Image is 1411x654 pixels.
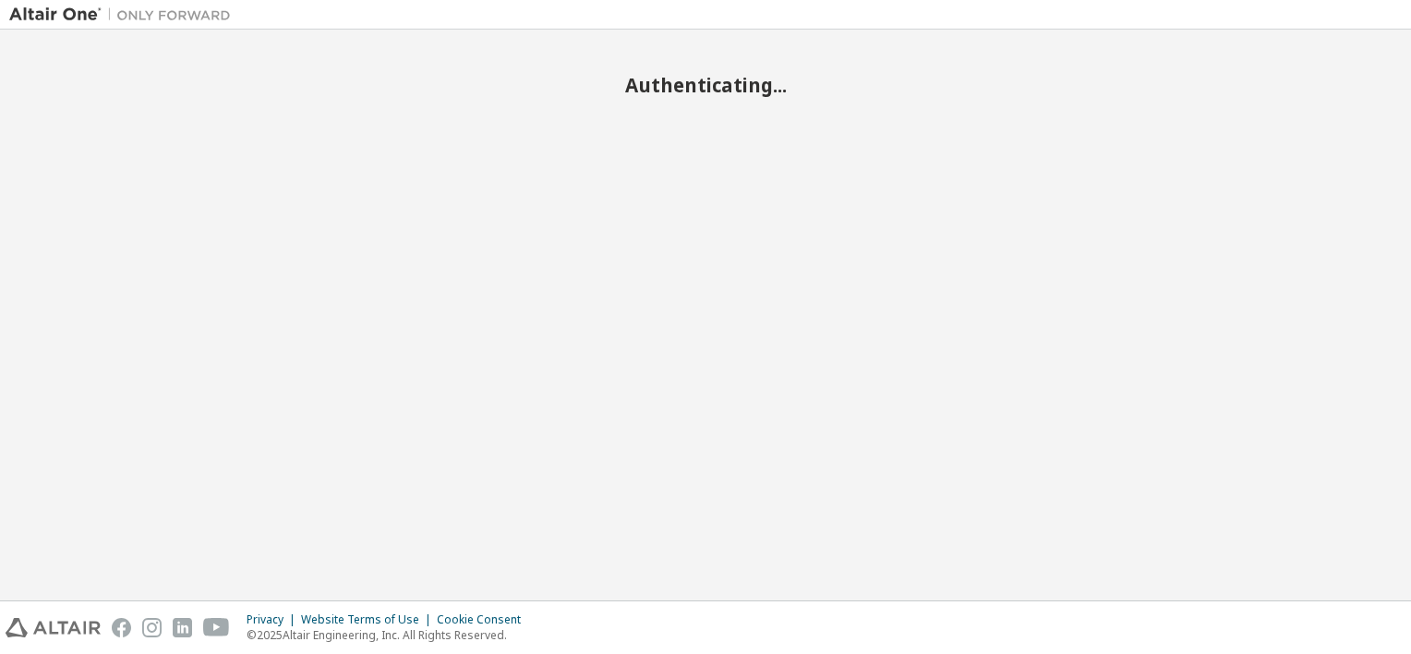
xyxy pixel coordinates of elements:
[247,627,532,643] p: © 2025 Altair Engineering, Inc. All Rights Reserved.
[112,618,131,637] img: facebook.svg
[203,618,230,637] img: youtube.svg
[173,618,192,637] img: linkedin.svg
[6,618,101,637] img: altair_logo.svg
[9,6,240,24] img: Altair One
[437,612,532,627] div: Cookie Consent
[9,73,1402,97] h2: Authenticating...
[247,612,301,627] div: Privacy
[142,618,162,637] img: instagram.svg
[301,612,437,627] div: Website Terms of Use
